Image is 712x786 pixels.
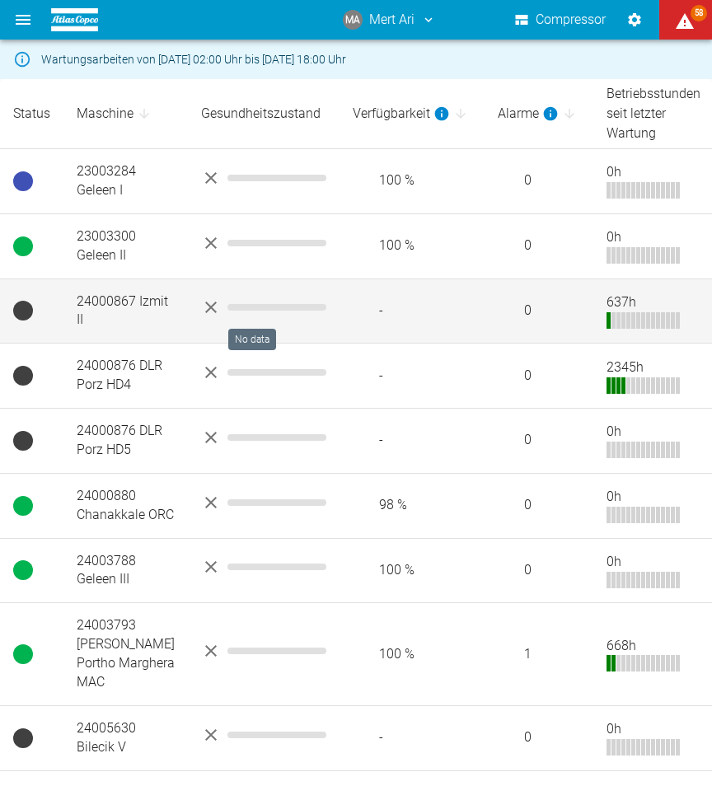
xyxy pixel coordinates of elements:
div: 2345 h [607,358,672,377]
td: 24000867 Izmit II [63,278,188,344]
img: logo [51,8,98,30]
span: 0 [498,496,580,515]
div: No data [201,428,326,447]
span: Keine Daten [13,431,33,451]
div: No data [201,725,326,745]
div: 0 h [607,163,672,182]
span: 0 [498,302,580,320]
div: 668 h [607,637,672,656]
div: berechnet für die letzten 7 Tage [353,104,450,124]
div: MA [343,10,363,30]
span: Keine Daten [13,301,33,320]
div: 0 h [607,553,672,572]
div: 637 h [607,293,672,312]
span: Betrieb [13,644,33,664]
span: 58 [691,5,707,21]
span: 100 % [353,561,471,580]
span: 0 [498,431,580,450]
td: 24000880 Chanakkale ORC [63,473,188,538]
span: - [353,367,471,386]
button: toggle drawer [7,3,40,36]
td: 23003284 Geleen I [63,149,188,214]
div: No data [228,329,276,350]
td: 24003788 Geleen III [63,538,188,603]
span: Maschine [77,104,155,124]
th: Gesundheitszustand [188,79,340,149]
div: Wartungsarbeiten von [DATE] 02:00 Uhr bis [DATE] 18:00 Uhr [41,44,346,74]
span: - [353,728,471,747]
span: 100 % [353,171,471,190]
div: No data [201,493,326,512]
span: 100 % [353,645,471,664]
div: No data [201,297,326,317]
span: Betrieb [13,236,33,256]
button: Compressor [512,5,610,35]
div: No data [201,363,326,382]
span: 0 [498,171,580,190]
div: 0 h [607,228,672,247]
span: - [353,302,471,320]
span: 98 % [353,496,471,515]
span: Betrieb [13,560,33,580]
button: Einstellungen [620,5,649,35]
div: 0 h [607,720,672,739]
span: Keine Daten [13,366,33,386]
td: 24000876 DLR Porz HD4 [63,344,188,409]
span: 1 [498,645,580,664]
span: 0 [498,728,580,747]
span: 0 [498,236,580,255]
td: 24000876 DLR Porz HD5 [63,409,188,474]
div: No data [201,168,326,188]
span: 0 [498,367,580,386]
button: mert.ari@atlascopco.com [340,5,438,35]
span: - [353,431,471,450]
div: 0 h [607,488,672,507]
td: 24005630 Bilecik V [63,705,188,770]
div: No data [201,557,326,577]
div: No data [201,641,326,661]
td: 23003300 Geleen II [63,213,188,278]
div: 0 h [607,423,672,442]
span: Keine Daten [13,728,33,748]
div: berechnet für die letzten 7 Tage [498,104,559,124]
td: 24003793 [PERSON_NAME] Portho Marghera MAC [63,603,188,706]
span: 0 [498,561,580,580]
span: Betrieb [13,496,33,516]
div: No data [201,233,326,253]
span: 100 % [353,236,471,255]
span: Betriebsbereit [13,171,33,191]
